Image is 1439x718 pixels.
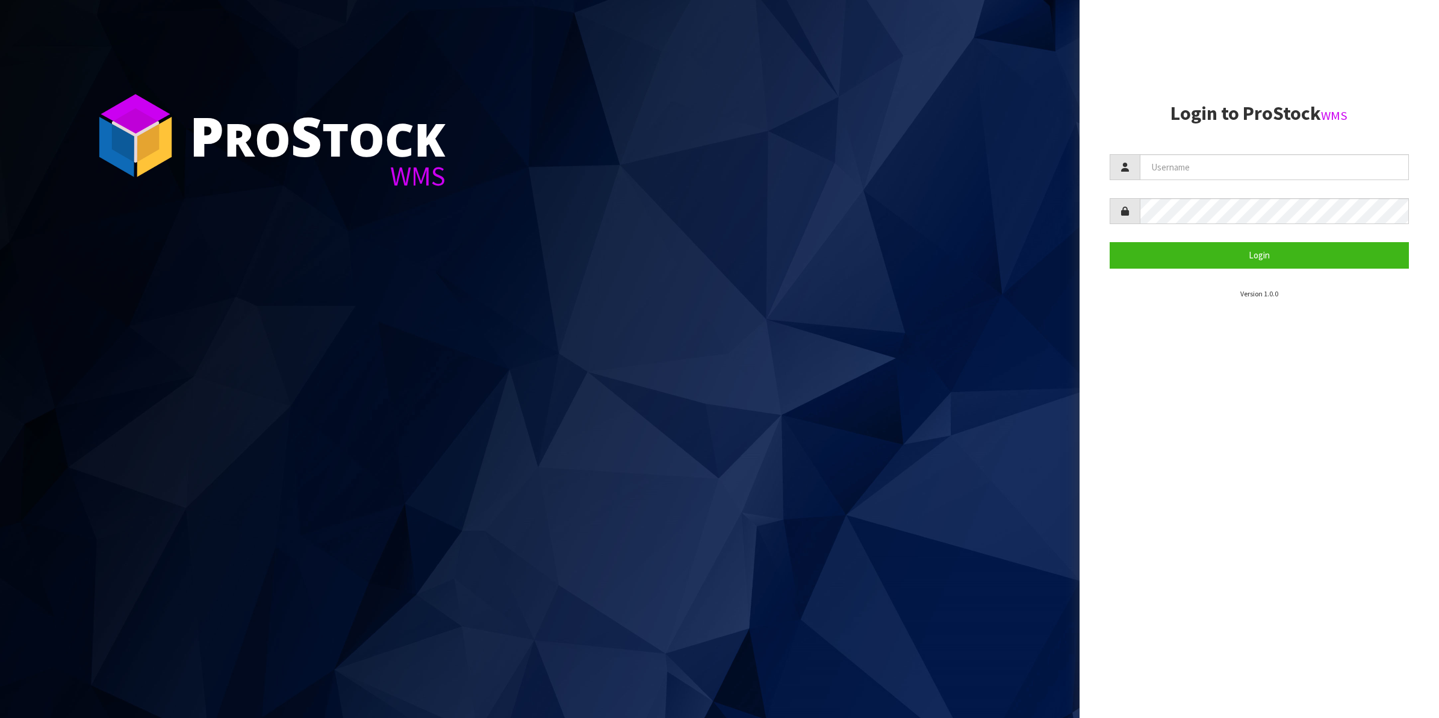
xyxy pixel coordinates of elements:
span: P [190,99,224,172]
small: WMS [1321,108,1347,123]
input: Username [1140,154,1409,180]
small: Version 1.0.0 [1240,289,1278,298]
div: ro tock [190,108,446,163]
div: WMS [190,163,446,190]
h2: Login to ProStock [1110,103,1409,124]
span: S [291,99,322,172]
img: ProStock Cube [90,90,181,181]
button: Login [1110,242,1409,268]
